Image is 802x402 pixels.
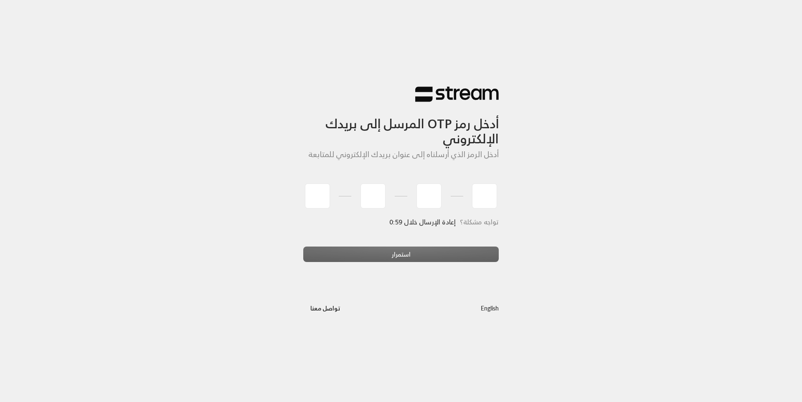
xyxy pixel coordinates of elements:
button: تواصل معنا [303,300,347,315]
span: تواجه مشكلة؟ [460,216,499,228]
a: English [481,300,499,315]
span: إعادة الإرسال خلال 0:59 [390,216,456,228]
h5: أدخل الرمز الذي أرسلناه إلى عنوان بريدك الإلكتروني للمتابعة [303,150,499,159]
img: Stream Logo [415,86,499,102]
h3: أدخل رمز OTP المرسل إلى بريدك الإلكتروني [303,102,499,146]
a: تواصل معنا [303,303,347,313]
